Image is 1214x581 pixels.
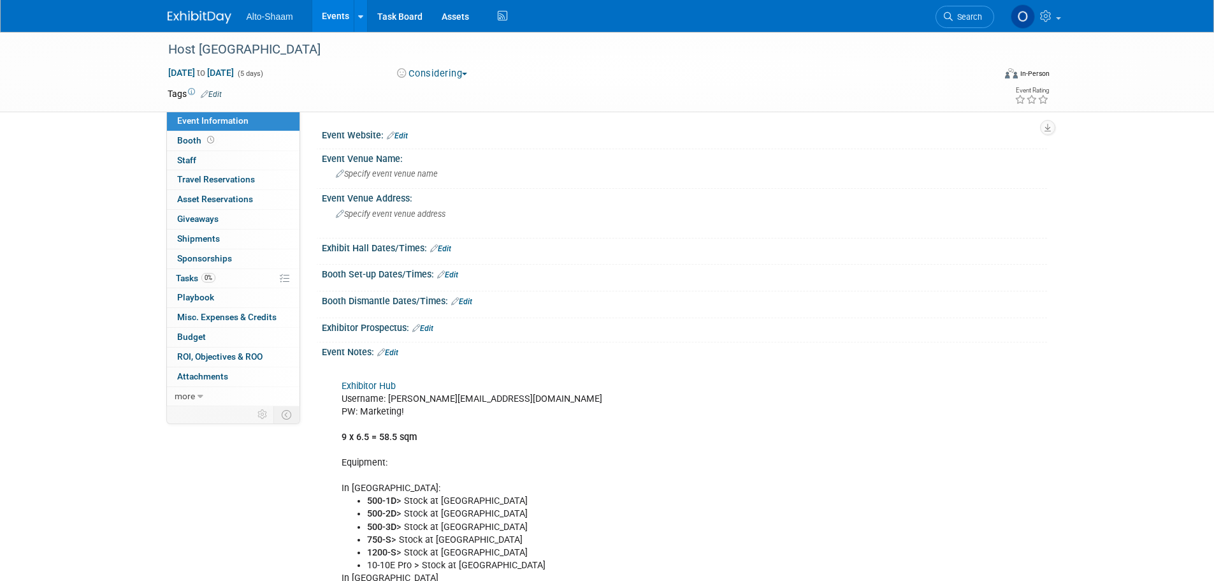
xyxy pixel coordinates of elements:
a: Asset Reservations [167,190,300,209]
span: Budget [177,332,206,342]
div: Event Notes: [322,342,1047,359]
a: Booth [167,131,300,151]
span: Sponsorships [177,253,232,263]
a: Event Information [167,112,300,131]
button: Considering [393,67,472,80]
span: Search [953,12,982,22]
span: Booth [177,135,217,145]
a: Exhibitor Hub [342,381,396,392]
li: > Stock at [GEOGRAPHIC_DATA] [367,521,899,534]
div: Booth Dismantle Dates/Times: [322,291,1047,308]
span: Booth not reserved yet [205,135,217,145]
span: to [195,68,207,78]
li: > Stock at [GEOGRAPHIC_DATA] [367,508,899,520]
span: Specify event venue address [336,209,445,219]
span: Event Information [177,115,249,126]
li: > Stock at [GEOGRAPHIC_DATA] [367,495,899,508]
b: 9 x 6.5 = 58.5 sqm [342,432,417,443]
a: Shipments [167,230,300,249]
img: Format-Inperson.png [1005,68,1018,78]
b: 500-3D [367,522,396,533]
div: Host [GEOGRAPHIC_DATA] [164,38,975,61]
span: Misc. Expenses & Credits [177,312,277,322]
img: Olivia Strasser [1011,4,1035,29]
div: Exhibit Hall Dates/Times: [322,239,1047,255]
a: Giveaways [167,210,300,229]
b: 500-1D [367,496,396,506]
a: Edit [377,348,398,357]
span: Playbook [177,292,214,302]
span: Attachments [177,371,228,381]
span: Shipments [177,233,220,244]
span: Tasks [176,273,215,283]
div: Event Venue Name: [322,149,1047,165]
div: Event Website: [322,126,1047,142]
b: 1200-S [367,547,396,558]
a: Edit [412,324,433,333]
span: [DATE] [DATE] [168,67,235,78]
span: Travel Reservations [177,174,255,184]
a: Budget [167,328,300,347]
a: Attachments [167,367,300,386]
td: Personalize Event Tab Strip [252,406,274,423]
div: Booth Set-up Dates/Times: [322,265,1047,281]
td: Tags [168,87,222,100]
a: Playbook [167,288,300,307]
div: Event Rating [1015,87,1049,94]
div: Exhibitor Prospectus: [322,318,1047,335]
a: more [167,387,300,406]
span: Specify event venue name [336,169,438,179]
b: 750-S [367,534,391,545]
div: Event Venue Address: [322,189,1047,205]
span: 0% [201,273,215,283]
div: Event Format [919,66,1050,85]
span: Staff [177,155,196,165]
a: Search [936,6,994,28]
span: more [175,391,195,401]
a: Misc. Expenses & Credits [167,308,300,327]
a: Edit [201,90,222,99]
a: Edit [430,244,451,253]
div: In-Person [1020,69,1050,78]
a: Edit [387,131,408,140]
a: Edit [451,297,472,306]
span: Alto-Shaam [247,11,293,22]
a: Edit [437,270,458,279]
td: Toggle Event Tabs [273,406,300,423]
li: > Stock at [GEOGRAPHIC_DATA] [367,547,899,559]
b: 500-2D [367,508,396,519]
a: ROI, Objectives & ROO [167,348,300,367]
a: Travel Reservations [167,170,300,189]
a: Staff [167,151,300,170]
span: (5 days) [236,70,263,78]
span: ROI, Objectives & ROO [177,351,263,362]
img: ExhibitDay [168,11,231,24]
span: Asset Reservations [177,194,253,204]
li: > Stock at [GEOGRAPHIC_DATA] [367,534,899,547]
li: 10-10E Pro > Stock at [GEOGRAPHIC_DATA] [367,559,899,572]
a: Sponsorships [167,249,300,268]
a: Tasks0% [167,269,300,288]
span: Giveaways [177,214,219,224]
